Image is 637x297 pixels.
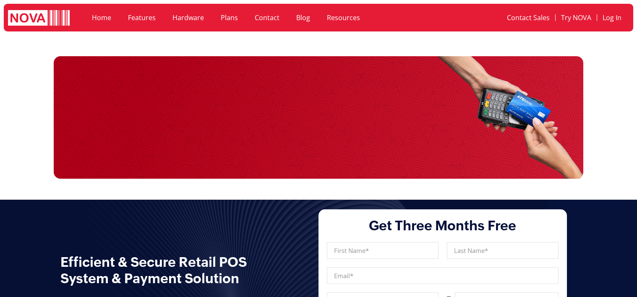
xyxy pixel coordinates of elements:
input: Last Name* [447,242,559,259]
a: Contact [246,8,288,27]
a: Blog [288,8,318,27]
a: Contact Sales [501,8,555,27]
input: Email* [327,267,559,284]
a: Log In [597,8,627,27]
h2: Efficient & Secure Retail POS System & Payment Solution [60,254,295,287]
nav: Menu [84,8,438,27]
a: Hardware [164,8,212,27]
img: logo white [8,10,70,27]
a: Resources [318,8,368,27]
a: Home [84,8,120,27]
a: Features [120,8,164,27]
a: Plans [212,8,246,27]
input: First Name* [327,242,439,259]
a: Try NOVA [556,8,597,27]
nav: Menu [446,8,627,27]
h3: Get Three Months Free [327,218,559,234]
